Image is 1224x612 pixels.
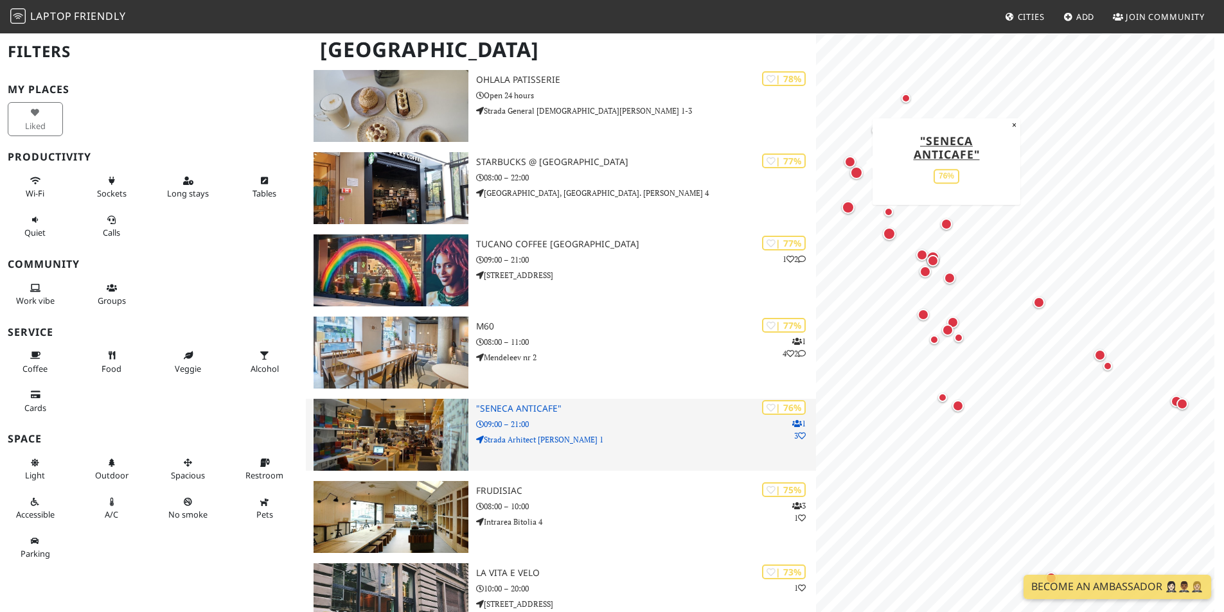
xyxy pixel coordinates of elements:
[314,152,468,224] img: Starbucks @ ParkLake Shopping Center
[26,188,44,199] span: Stable Wi-Fi
[306,399,816,471] a: "Seneca Anticafe" | 76% 13 "Seneca Anticafe" 09:00 – 21:00 Strada Arhitect [PERSON_NAME] 1
[1008,118,1020,132] button: Close popup
[314,317,468,389] img: M60
[1126,11,1205,22] span: Join Community
[314,234,468,306] img: Tucano Coffee Zimbabwe
[476,254,816,266] p: 09:00 – 21:00
[1100,358,1115,374] div: Map marker
[842,153,858,170] div: Map marker
[306,317,816,389] a: M60 | 77% 142 M60 08:00 – 11:00 Mendeleev nr 2
[476,485,816,496] h3: Frudisiac
[98,295,126,306] span: Group tables
[8,326,298,338] h3: Service
[1076,11,1095,22] span: Add
[951,330,966,345] div: Map marker
[237,345,292,379] button: Alcohol
[10,8,26,24] img: LaptopFriendly
[306,234,816,306] a: Tucano Coffee Zimbabwe | 77% 12 Tucano Coffee [GEOGRAPHIC_DATA] 09:00 – 21:00 [STREET_ADDRESS]
[161,452,216,486] button: Spacious
[84,345,139,379] button: Food
[1024,575,1211,599] a: Become an Ambassador 🤵🏻‍♀️🤵🏾‍♂️🤵🏼‍♀️
[16,509,55,520] span: Accessible
[237,170,292,204] button: Tables
[306,70,816,142] a: OhLala Patisserie | 78% OhLala Patisserie Open 24 hours Strada General [DEMOGRAPHIC_DATA][PERSON_...
[161,345,216,379] button: Veggie
[925,252,941,269] div: Map marker
[880,225,898,243] div: Map marker
[476,418,816,430] p: 09:00 – 21:00
[97,188,127,199] span: Power sockets
[8,384,63,418] button: Cards
[1092,347,1108,363] div: Map marker
[792,417,806,442] p: 1 3
[102,363,121,374] span: Food
[927,332,942,347] div: Map marker
[476,500,816,512] p: 08:00 – 10:00
[8,32,298,71] h2: Filters
[839,198,857,216] div: Map marker
[10,6,126,28] a: LaptopFriendly LaptopFriendly
[84,452,139,486] button: Outdoor
[935,390,950,405] div: Map marker
[762,482,806,497] div: | 75%
[476,568,816,579] h3: La Vita e Velo
[869,123,884,138] div: Map marker
[8,277,63,311] button: Work vibe
[762,400,806,415] div: | 76%
[84,491,139,525] button: A/C
[84,277,139,311] button: Groups
[762,318,806,333] div: | 77%
[476,239,816,250] h3: Tucano Coffee [GEOGRAPHIC_DATA]
[256,509,273,520] span: Pet friendly
[476,582,816,595] p: 10:00 – 20:00
[915,306,932,323] div: Map marker
[1018,11,1045,22] span: Cities
[476,187,816,199] p: [GEOGRAPHIC_DATA], [GEOGRAPHIC_DATA]. [PERSON_NAME] 4
[8,433,298,445] h3: Space
[237,452,292,486] button: Restroom
[847,164,865,182] div: Map marker
[938,216,955,232] div: Map marker
[476,403,816,414] h3: "Seneca Anticafe"
[476,433,816,446] p: Strada Arhitect [PERSON_NAME] 1
[22,363,48,374] span: Coffee
[914,133,980,162] a: "Seneca Anticafe"
[941,270,958,286] div: Map marker
[1174,396,1191,412] div: Map marker
[762,564,806,579] div: | 73%
[924,249,942,267] div: Map marker
[161,170,216,204] button: Long stays
[1031,294,1047,311] div: Map marker
[8,209,63,243] button: Quiet
[476,157,816,168] h3: Starbucks @ [GEOGRAPHIC_DATA]
[306,481,816,553] a: Frudisiac | 75% 31 Frudisiac 08:00 – 10:00 Intrarea Bitolia 4
[476,105,816,117] p: Strada General [DEMOGRAPHIC_DATA][PERSON_NAME] 1-3
[917,263,934,280] div: Map marker
[21,548,50,559] span: Parking
[30,9,72,23] span: Laptop
[245,469,283,481] span: Restroom
[8,258,298,270] h3: Community
[314,481,468,553] img: Frudisiac
[794,582,806,594] p: 1
[762,236,806,250] div: | 77%
[253,188,276,199] span: Work-friendly tables
[24,227,46,238] span: Quiet
[476,598,816,610] p: [STREET_ADDRESS]
[783,335,806,360] p: 1 4 2
[1043,570,1060,586] div: Map marker
[783,253,806,265] p: 1 2
[8,452,63,486] button: Light
[945,314,961,331] div: Map marker
[1000,5,1050,28] a: Cities
[8,83,298,96] h3: My Places
[476,321,816,332] h3: M60
[1168,393,1185,410] div: Map marker
[1108,5,1210,28] a: Join Community
[8,530,63,564] button: Parking
[792,500,806,524] p: 3 1
[171,469,205,481] span: Spacious
[881,204,896,220] div: Map marker
[8,345,63,379] button: Coffee
[84,209,139,243] button: Calls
